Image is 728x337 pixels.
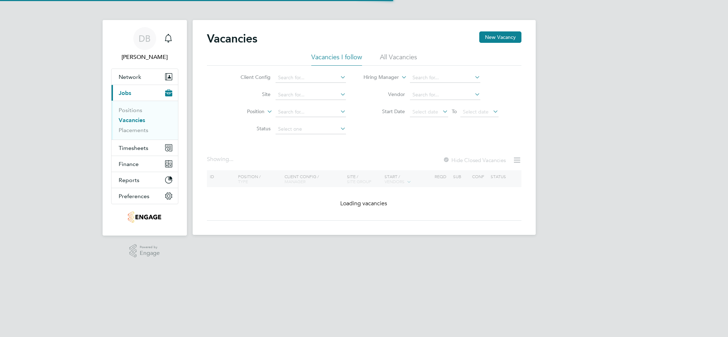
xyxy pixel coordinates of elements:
input: Search for... [410,90,480,100]
label: Site [229,91,271,97]
img: thornbaker-logo-retina.png [128,211,161,223]
button: Timesheets [112,140,178,156]
span: Network [119,74,141,80]
label: Start Date [364,108,405,115]
h2: Vacancies [207,31,257,46]
span: Jobs [119,90,131,96]
span: Finance [119,161,139,167]
a: Go to home page [111,211,178,223]
div: Showing [207,156,235,163]
label: Position [223,108,264,115]
span: DB [139,34,150,43]
label: Status [229,125,271,132]
div: Jobs [112,101,178,140]
button: Finance [112,156,178,172]
span: To [450,107,459,116]
button: New Vacancy [479,31,521,43]
li: All Vacancies [380,53,417,66]
label: Hide Closed Vacancies [443,157,506,164]
span: ... [229,156,233,163]
label: Vendor [364,91,405,97]
span: Reports [119,177,139,183]
button: Jobs [112,85,178,101]
label: Hiring Manager [358,74,399,81]
button: Preferences [112,188,178,204]
span: Preferences [119,193,149,200]
input: Search for... [276,107,346,117]
a: Vacancies [119,117,145,124]
button: Network [112,69,178,85]
input: Search for... [410,73,480,83]
span: Daniel Bassett [111,53,178,61]
label: Client Config [229,74,271,80]
input: Select one [276,124,346,134]
button: Reports [112,172,178,188]
input: Search for... [276,73,346,83]
span: Powered by [140,244,160,250]
nav: Main navigation [103,20,187,236]
span: Select date [463,109,489,115]
a: DB[PERSON_NAME] [111,27,178,61]
input: Search for... [276,90,346,100]
a: Powered byEngage [129,244,160,258]
a: Positions [119,107,142,114]
li: Vacancies I follow [311,53,362,66]
span: Engage [140,250,160,256]
span: Timesheets [119,145,148,151]
a: Placements [119,127,148,134]
span: Select date [412,109,438,115]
